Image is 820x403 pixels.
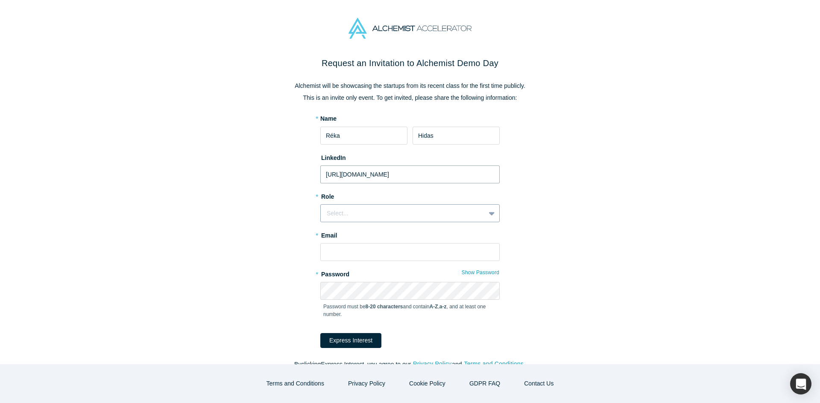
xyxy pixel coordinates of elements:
label: LinkedIn [320,151,346,162]
button: Privacy Policy [413,359,452,369]
button: Terms and Conditions [258,376,333,391]
button: Express Interest [320,333,381,348]
strong: a-z [439,304,447,310]
label: Password [320,267,500,279]
img: Alchemist Accelerator Logo [348,18,471,39]
button: Contact Us [515,376,562,391]
button: Cookie Policy [400,376,454,391]
strong: 8-20 characters [366,304,403,310]
p: By clicking Express Interest , you agree to our and . [231,360,589,369]
button: Terms and Conditions [463,359,524,369]
h2: Request an Invitation to Alchemist Demo Day [231,57,589,70]
input: Last Name [413,127,500,145]
div: Select... [327,209,479,218]
button: Show Password [461,267,500,278]
p: This is an invite only event. To get invited, please share the following information: [231,93,589,102]
strong: A-Z [430,304,438,310]
label: Role [320,189,500,201]
p: Alchemist will be showcasing the startups from its recent class for the first time publicly. [231,81,589,90]
label: Name [320,114,337,123]
input: First Name [320,127,407,145]
button: Privacy Policy [339,376,394,391]
p: Password must be and contain , , and at least one number. [323,303,497,318]
a: GDPR FAQ [460,376,509,391]
label: Email [320,228,500,240]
